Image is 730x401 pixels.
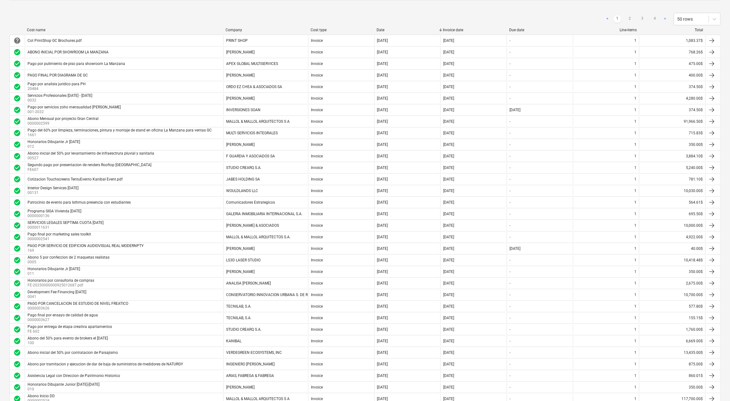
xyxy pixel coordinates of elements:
div: Invoice [311,73,323,77]
div: 10,030.00$ [639,186,705,196]
div: [DATE] [377,304,388,309]
div: 10,000.00$ [639,220,705,230]
p: 169 [28,248,145,253]
div: [DATE] [443,223,454,228]
div: - [509,258,510,262]
p: 0000003626 [28,306,129,311]
div: [DATE] [443,142,454,147]
div: [DATE] [443,304,454,309]
span: check_circle [13,245,21,252]
div: Invoice was approved [13,222,21,229]
div: Invoice was approved [13,268,21,275]
div: Invoice [311,281,323,285]
div: Invoice was approved [13,106,21,114]
div: Invoice was approved [13,187,21,195]
div: [PERSON_NAME] [226,142,255,147]
div: [DATE] [377,85,388,89]
div: - [509,142,510,147]
div: 768.26$ [639,47,705,57]
div: [DATE] [443,235,454,239]
div: Segundo pago por presentacion de renders Rooftop [GEOGRAPHIC_DATA] [28,163,151,167]
a: Page 1 is your current page [614,15,621,23]
div: Invoice [311,50,323,54]
div: 1 [634,293,636,297]
a: Page 3 [639,15,646,23]
p: 00131 [28,190,80,196]
p: 012 [28,144,81,149]
div: Invoice was approved [13,210,21,218]
span: check_circle [13,268,21,275]
span: check_circle [13,233,21,241]
div: 475.00$ [639,59,705,69]
span: check_circle [13,326,21,333]
div: 1 [634,96,636,101]
div: Invoice [311,316,323,320]
div: 350.00$ [639,140,705,150]
span: check_circle [13,118,21,125]
div: Invoice was approved [13,314,21,322]
span: check_circle [13,256,21,264]
div: 1 [634,142,636,147]
span: check_circle [13,60,21,67]
div: [DATE] [443,38,454,43]
div: - [509,304,510,309]
div: Pago por pulimiento de piso para showroom La Manzana [28,62,125,66]
div: 1 [634,258,636,262]
div: Pago final por ensayo de calidad de agua [28,313,98,317]
div: - [509,293,510,297]
div: GALERIA INMOBILIARIA INTERNACIONAL S.A. [226,212,302,216]
p: 0041 [28,294,88,300]
div: JABES HOLDING SA [226,177,260,181]
div: [PERSON_NAME] & ASOCIADOS [226,223,279,228]
div: INVERSIONES SOAN [226,108,261,112]
span: check_circle [13,314,21,322]
div: [PERSON_NAME] [226,73,255,77]
div: Pago del 60% por limpieza, terminaciones, pintura y montaje de stand en oficina La Manzana para v... [28,128,212,132]
div: Invoice date [443,28,504,32]
div: Invoice [311,327,323,332]
div: Invoice [311,246,323,251]
div: 1 [634,189,636,193]
div: [DATE] [443,85,454,89]
div: [DATE] [443,200,454,205]
p: 0032 [28,98,94,103]
div: 3,884.10$ [639,151,705,161]
div: TECNILAB, S.A. [226,316,251,320]
div: - [509,223,510,228]
div: Patrocinio de evento para Isthmus presencia con estudiantes [28,200,131,205]
div: Cost name [27,28,221,32]
div: 4,922.00$ [639,232,705,242]
div: Abono inicial del 50% por levantamiento de infraesctrura pluvial y sanitaria [28,151,154,156]
div: Invoice was approved [13,60,21,67]
div: [DATE] [377,316,388,320]
span: check_circle [13,199,21,206]
span: check_circle [13,83,21,91]
div: - [509,200,510,205]
span: check_circle [13,303,21,310]
div: [DATE] [377,327,388,332]
p: 00527 [28,156,155,161]
div: [DATE] [443,189,454,193]
div: Pago por servicios zoho mensualidad [PERSON_NAME] [28,105,121,109]
div: Invoice [311,154,323,158]
div: 155.15$ [639,313,705,323]
div: [DATE] [443,316,454,320]
div: [DATE] [443,73,454,77]
div: Invoice is waiting for an approval [13,37,21,44]
div: Pago por entrega de etapa creativa apartamentos [28,324,112,329]
div: [DATE] [377,223,388,228]
div: [DATE] [377,235,388,239]
div: [DATE] [377,189,388,193]
p: FE607 [28,167,153,172]
div: [DATE] [443,96,454,101]
iframe: Chat Widget [699,371,730,401]
div: [DATE] [377,154,388,158]
div: - [509,281,510,285]
div: Invoice [311,189,323,193]
div: 1 [634,154,636,158]
div: Programa SIGA Vivienda [DATE] [28,209,81,213]
div: Pago por analisis juridico para PH [28,82,86,86]
span: check_circle [13,291,21,299]
div: 1 [634,246,636,251]
div: [DATE] [377,177,388,181]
